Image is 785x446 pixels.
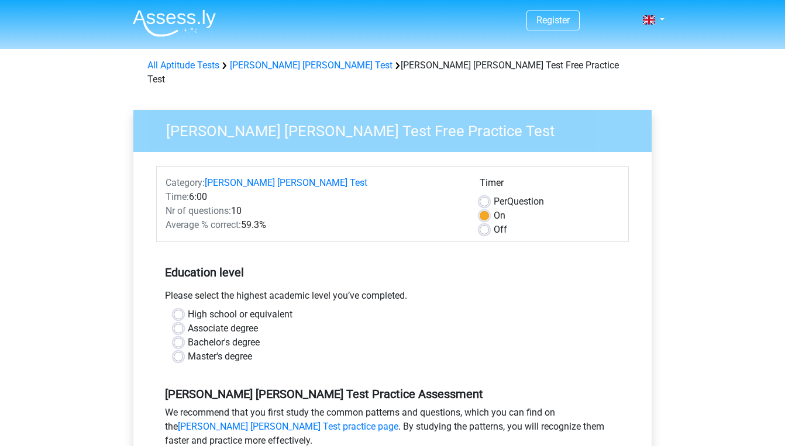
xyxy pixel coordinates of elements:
a: [PERSON_NAME] [PERSON_NAME] Test [205,177,367,188]
div: 59.3% [157,218,471,232]
a: [PERSON_NAME] [PERSON_NAME] Test practice page [178,421,398,432]
a: All Aptitude Tests [147,60,219,71]
h3: [PERSON_NAME] [PERSON_NAME] Test Free Practice Test [152,117,643,140]
label: Off [494,223,507,237]
div: Timer [480,176,619,195]
div: [PERSON_NAME] [PERSON_NAME] Test Free Practice Test [143,58,642,87]
a: [PERSON_NAME] [PERSON_NAME] Test [230,60,392,71]
label: On [494,209,505,223]
div: 10 [157,204,471,218]
span: Per [494,196,507,207]
label: High school or equivalent [188,307,292,321]
h5: Education level [165,261,620,284]
span: Average % correct: [166,219,241,230]
label: Bachelor's degree [188,336,260,350]
div: 6:00 [157,190,471,204]
span: Time: [166,191,189,202]
div: Please select the highest academic level you’ve completed. [156,289,629,307]
span: Nr of questions: [166,205,231,216]
label: Master's degree [188,350,252,364]
a: Register [536,15,570,26]
img: Assessly [133,9,216,37]
label: Associate degree [188,321,258,336]
span: Category: [166,177,205,188]
label: Question [494,195,544,209]
h5: [PERSON_NAME] [PERSON_NAME] Test Practice Assessment [165,387,620,401]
